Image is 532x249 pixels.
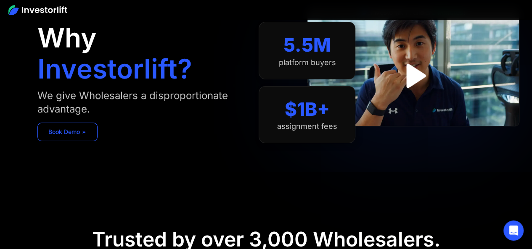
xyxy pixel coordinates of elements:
[278,58,336,67] div: platform buyers
[350,131,476,141] iframe: Customer reviews powered by Trustpilot
[37,55,192,82] h1: Investorlift?
[283,34,331,56] div: 5.5M
[37,24,97,51] h1: Why
[285,98,330,121] div: $1B+
[37,89,242,116] div: We give Wholesalers a disproportionate advantage.
[503,220,524,241] div: Open Intercom Messenger
[37,123,98,141] a: Book Demo ➢
[277,122,337,131] div: assignment fees
[394,57,432,94] a: open lightbox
